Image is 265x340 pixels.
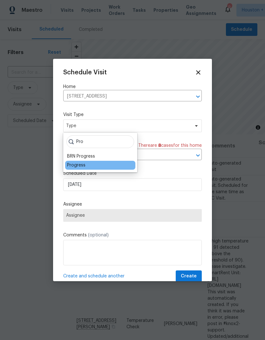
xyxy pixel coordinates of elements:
label: Scheduled Date [63,170,202,177]
span: Create and schedule another [63,273,125,279]
span: Close [195,69,202,76]
button: Open [194,92,202,101]
span: Schedule Visit [63,69,107,76]
div: BRN Progress [67,153,95,160]
div: Progress [67,162,85,168]
span: (optional) [88,233,109,237]
label: Comments [63,232,202,238]
button: Open [194,151,202,160]
input: M/D/YYYY [63,178,202,191]
input: Enter in an address [63,92,184,101]
span: 8 [158,143,161,148]
span: Assignee [66,213,199,218]
span: There are case s for this home [138,142,202,149]
button: Create [176,270,202,282]
label: Assignee [63,201,202,207]
span: Type [66,123,190,129]
label: Visit Type [63,112,202,118]
label: Home [63,84,202,90]
span: Create [181,272,197,280]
